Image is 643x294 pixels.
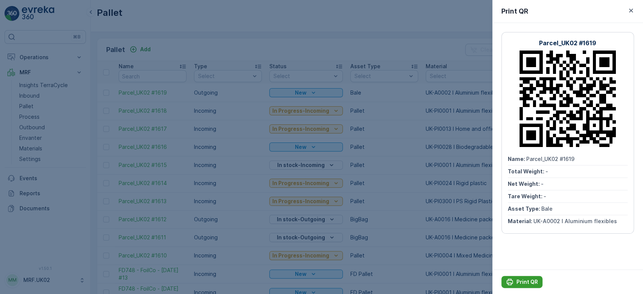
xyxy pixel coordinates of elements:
p: Print QR [516,278,538,286]
span: Tare Weight : [508,193,544,199]
span: Name : [508,156,526,162]
span: - [544,193,546,199]
span: Material : [508,218,533,224]
span: Asset Type : [508,205,541,212]
span: Parcel_UK02 #1619 [526,156,574,162]
p: Print QR [501,6,528,17]
span: Net Weight : [508,181,541,187]
span: Bale [541,205,553,212]
span: - [545,168,548,175]
span: Total Weight : [508,168,545,175]
span: - [541,181,544,187]
p: Parcel_UK02 #1619 [539,38,596,47]
button: Print QR [501,276,542,288]
span: UK-A0002 I Aluminium flexibles [533,218,617,224]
